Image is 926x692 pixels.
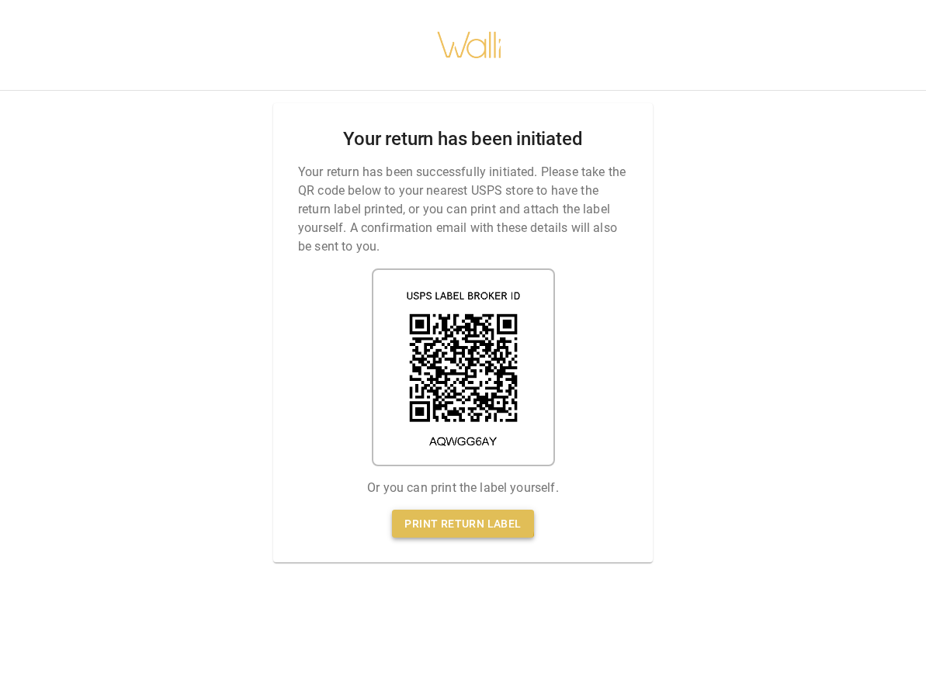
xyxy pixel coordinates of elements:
p: Your return has been successfully initiated. Please take the QR code below to your nearest USPS s... [298,163,628,256]
a: Print return label [392,510,533,538]
img: shipping label qr code [372,268,555,466]
h2: Your return has been initiated [343,128,582,151]
img: walli-inc.myshopify.com [436,12,503,78]
p: Or you can print the label yourself. [367,479,558,497]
